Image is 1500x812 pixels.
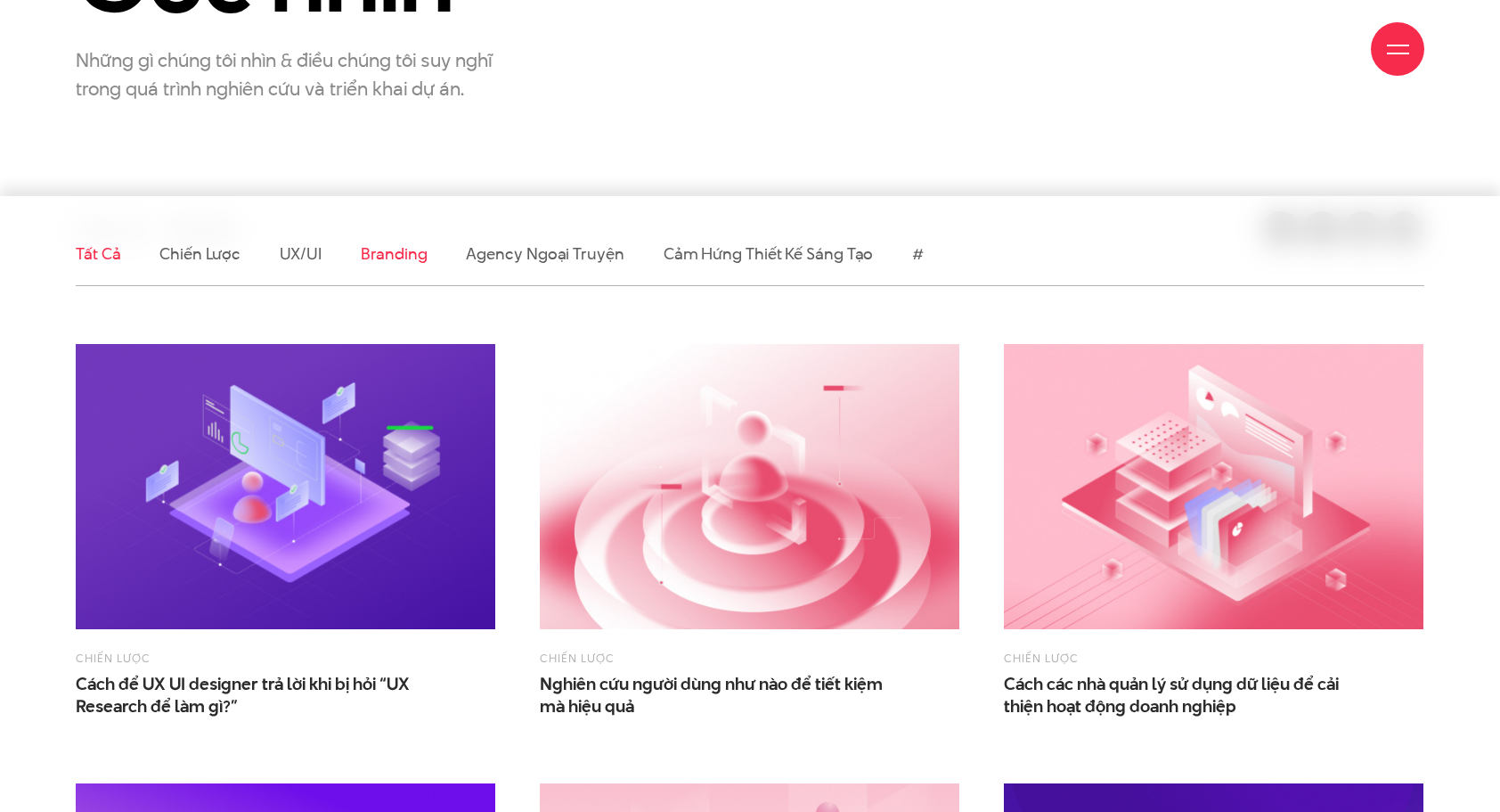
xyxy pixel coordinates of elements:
[76,695,238,718] span: Research để làm gì?”
[1004,673,1360,718] span: Cách các nhà quản lý sử dụng dữ liệu để cải
[76,650,151,666] a: Chiến lược
[1004,344,1423,629] img: Cách các nhà quản lý sử dụng dữ liệu để cải thiện hoạt động doanh nghiệp
[664,242,874,265] a: Cảm hứng thiết kế sáng tạo
[361,242,427,265] a: Branding
[540,344,959,629] img: Nghiên cứu người dùng như nào để tiết kiệm mà hiệu quả
[1004,695,1236,718] span: thiện hoạt động doanh nghiệp
[1004,650,1079,666] a: Chiến lược
[280,242,322,265] a: UX/UI
[540,673,896,718] span: Nghiên cứu người dùng như nào để tiết kiệm
[540,695,634,718] span: mà hiệu quả
[1004,673,1360,718] a: Cách các nhà quản lý sử dụng dữ liệu để cảithiện hoạt động doanh nghiệp
[540,673,896,718] a: Nghiên cứu người dùng như nào để tiết kiệmmà hiệu quả
[466,242,624,265] a: Agency ngoại truyện
[159,242,240,265] a: Chiến lược
[76,673,432,718] span: Cách để UX UI designer trả lời khi bị hỏi “UX
[912,242,924,265] a: #
[540,650,615,666] a: Chiến lược
[76,242,120,265] a: Tất cả
[76,344,495,629] img: Cách trả lời khi bị hỏi “UX Research để làm gì?”
[76,673,432,718] a: Cách để UX UI designer trả lời khi bị hỏi “UXResearch để làm gì?”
